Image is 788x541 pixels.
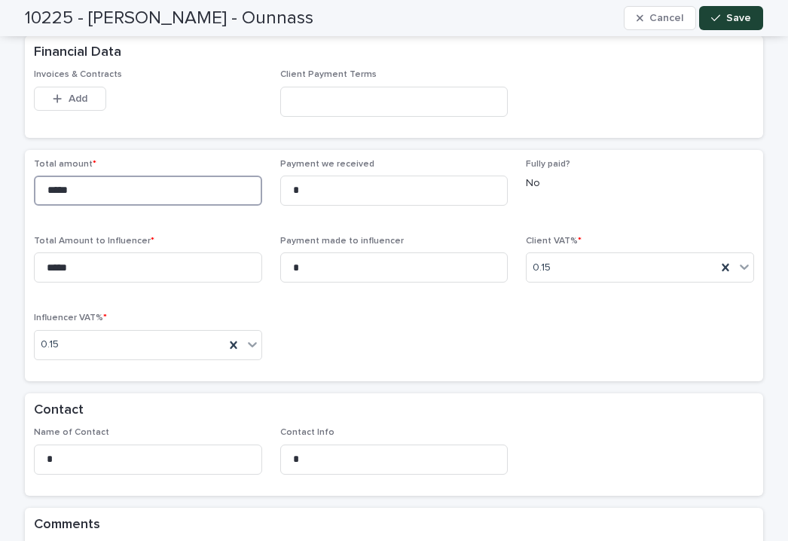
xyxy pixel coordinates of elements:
span: Cancel [649,13,683,23]
span: Invoices & Contracts [34,70,122,79]
span: Total amount [34,160,96,169]
span: Payment we received [280,160,374,169]
button: Cancel [624,6,696,30]
span: Payment made to influencer [280,237,404,246]
span: Contact Info [280,428,334,437]
span: 0.15 [533,260,551,276]
p: No [526,176,754,191]
h2: 10225 - [PERSON_NAME] - Ounnass [25,8,313,29]
span: Client Payment Terms [280,70,377,79]
button: Save [699,6,763,30]
span: Client VAT% [526,237,582,246]
span: 0.15 [41,337,59,353]
span: Add [69,93,87,104]
span: Influencer VAT% [34,313,107,322]
h2: Comments [34,517,100,533]
span: Save [726,13,751,23]
h2: Financial Data [34,44,121,61]
span: Total Amount to Influencer [34,237,154,246]
span: Name of Contact [34,428,109,437]
h2: Contact [34,402,84,419]
span: Fully paid? [526,160,570,169]
button: Add [34,87,106,111]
